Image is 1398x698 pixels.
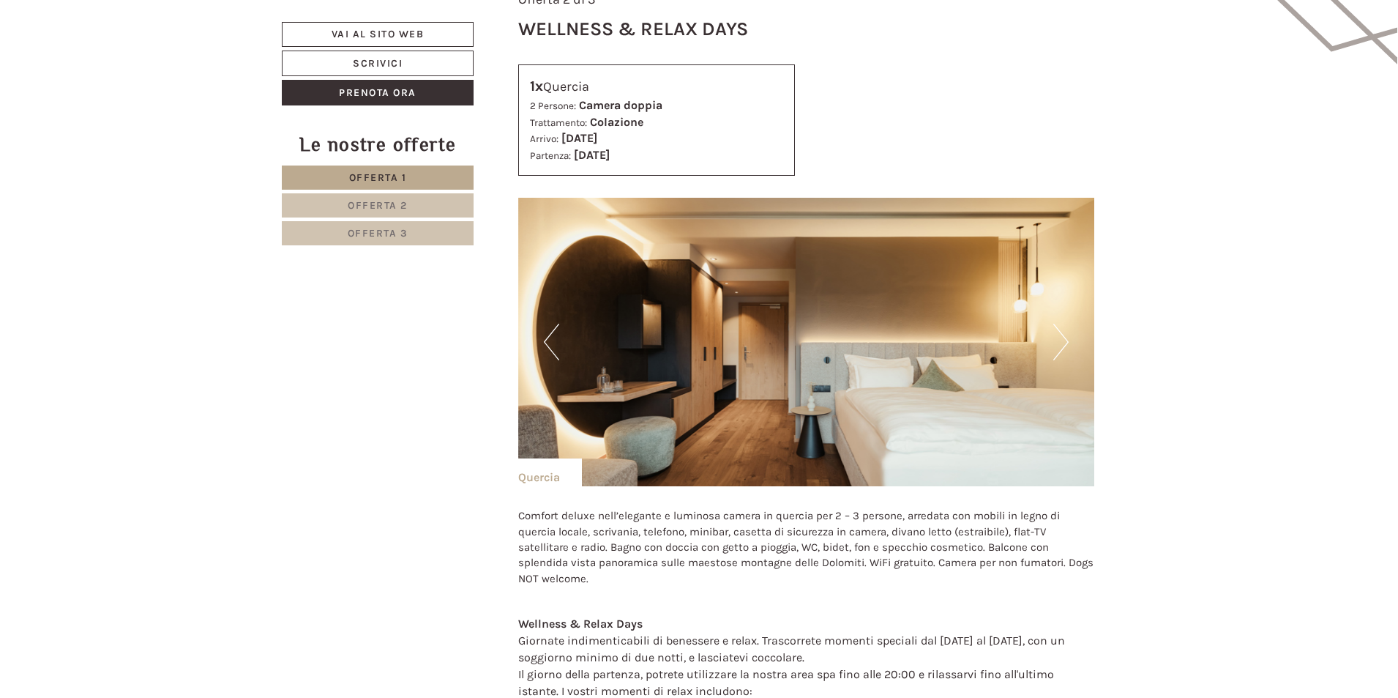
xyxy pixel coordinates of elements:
span: Offerta 3 [348,227,408,240]
div: Quercia [530,76,784,97]
a: Scrivici [282,51,474,76]
small: 10:28 [22,71,230,81]
a: Vai al sito web [282,22,474,47]
b: 1x [530,78,543,94]
div: Wellness & Relax Days [518,616,1095,633]
button: Previous [544,324,559,360]
span: Offerta 1 [349,171,407,184]
div: Buon giorno, come possiamo aiutarla? [11,40,237,84]
div: Le nostre offerte [282,131,474,158]
small: Trattamento: [530,117,587,128]
small: Arrivo: [530,133,558,144]
div: martedì [255,11,321,36]
button: Next [1053,324,1069,360]
b: Camera doppia [579,98,662,112]
b: [DATE] [561,131,597,145]
div: Hotel B&B Feldmessner [22,42,230,54]
b: [DATE] [574,148,610,162]
button: Invia [499,386,576,412]
img: image [518,198,1095,486]
a: Prenota ora [282,80,474,105]
p: Comfort deluxe nell’elegante e luminosa camera in quercia per 2 – 3 persone, arredata con mobili ... [518,508,1095,587]
span: Offerta 2 [348,199,408,212]
small: Partenza: [530,150,571,161]
b: Colazione [590,115,643,129]
small: 2 Persone: [530,100,576,111]
div: Quercia [518,458,582,486]
div: Wellness & Relax Days [518,15,748,42]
